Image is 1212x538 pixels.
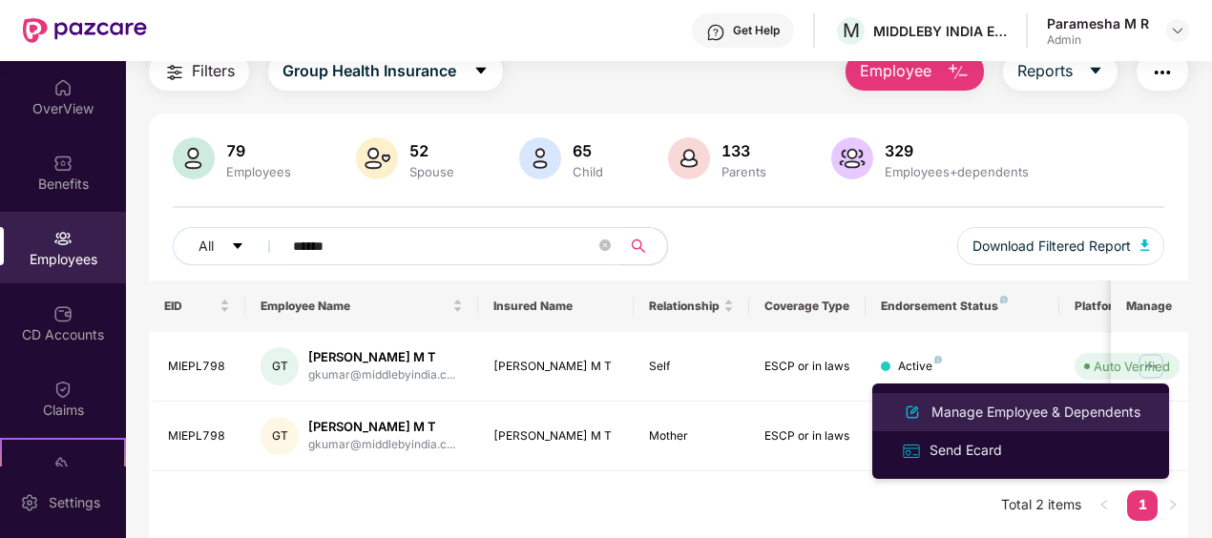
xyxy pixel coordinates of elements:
div: Paramesha M R [1047,14,1149,32]
img: svg+xml;base64,PHN2ZyB4bWxucz0iaHR0cDovL3d3dy53My5vcmcvMjAwMC9zdmciIHhtbG5zOnhsaW5rPSJodHRwOi8vd3... [901,401,924,424]
img: svg+xml;base64,PHN2ZyB4bWxucz0iaHR0cDovL3d3dy53My5vcmcvMjAwMC9zdmciIHhtbG5zOnhsaW5rPSJodHRwOi8vd3... [668,137,710,179]
span: caret-down [1088,63,1103,80]
div: Employees [222,164,295,179]
img: svg+xml;base64,PHN2ZyB4bWxucz0iaHR0cDovL3d3dy53My5vcmcvMjAwMC9zdmciIHhtbG5zOnhsaW5rPSJodHRwOi8vd3... [831,137,873,179]
span: right [1167,499,1179,510]
div: GT [261,417,299,455]
div: Admin [1047,32,1149,48]
span: All [199,236,214,257]
div: [PERSON_NAME] M T [308,348,455,366]
span: Relationship [649,299,721,314]
div: Child [569,164,607,179]
div: gkumar@middlebyindia.c... [308,436,455,454]
span: Group Health Insurance [282,59,456,83]
img: svg+xml;base64,PHN2ZyB4bWxucz0iaHR0cDovL3d3dy53My5vcmcvMjAwMC9zdmciIHhtbG5zOnhsaW5rPSJodHRwOi8vd3... [173,137,215,179]
span: Download Filtered Report [972,236,1131,257]
div: Get Help [733,23,780,38]
div: MIEPL798 [168,358,231,376]
div: Settings [43,493,106,512]
img: svg+xml;base64,PHN2ZyBpZD0iQmVuZWZpdHMiIHhtbG5zPSJodHRwOi8vd3d3LnczLm9yZy8yMDAwL3N2ZyIgd2lkdGg9Ij... [53,154,73,173]
th: EID [149,280,246,332]
div: Auto Verified [1094,357,1170,376]
div: ESCP or in laws [764,358,850,376]
img: New Pazcare Logo [23,18,147,43]
li: Previous Page [1089,490,1119,521]
span: search [620,238,658,254]
img: svg+xml;base64,PHN2ZyBpZD0iU2V0dGluZy0yMHgyMCIgeG1sbnM9Imh0dHA6Ly93d3cudzMub3JnLzIwMDAvc3ZnIiB3aW... [20,493,39,512]
div: [PERSON_NAME] M T [308,418,455,436]
th: Coverage Type [749,280,866,332]
li: 1 [1127,490,1158,521]
button: Reportscaret-down [1003,52,1118,91]
div: MIDDLEBY INDIA ENGINEERING PRIVATE LIMITED [873,22,1007,40]
button: Group Health Insurancecaret-down [268,52,503,91]
span: close-circle [599,239,611,251]
div: 79 [222,141,295,160]
span: EID [164,299,217,314]
div: Self [649,358,735,376]
div: GT [261,347,299,385]
img: svg+xml;base64,PHN2ZyB4bWxucz0iaHR0cDovL3d3dy53My5vcmcvMjAwMC9zdmciIHdpZHRoPSI4IiBoZWlnaHQ9IjgiIH... [1000,296,1008,303]
img: svg+xml;base64,PHN2ZyBpZD0iSG9tZSIgeG1sbnM9Imh0dHA6Ly93d3cudzMub3JnLzIwMDAvc3ZnIiB3aWR0aD0iMjAiIG... [53,78,73,97]
img: svg+xml;base64,PHN2ZyB4bWxucz0iaHR0cDovL3d3dy53My5vcmcvMjAwMC9zdmciIHdpZHRoPSI4IiBoZWlnaHQ9IjgiIH... [934,356,942,363]
th: Relationship [634,280,750,332]
img: svg+xml;base64,PHN2ZyBpZD0iRHJvcGRvd24tMzJ4MzIiIHhtbG5zPSJodHRwOi8vd3d3LnczLm9yZy8yMDAwL3N2ZyIgd2... [1170,23,1185,38]
button: Download Filtered Report [957,227,1165,265]
a: 1 [1127,490,1158,519]
div: [PERSON_NAME] M T [493,358,618,376]
img: svg+xml;base64,PHN2ZyB4bWxucz0iaHR0cDovL3d3dy53My5vcmcvMjAwMC9zdmciIHhtbG5zOnhsaW5rPSJodHRwOi8vd3... [356,137,398,179]
span: caret-down [231,239,244,255]
div: Send Ecard [926,440,1006,461]
div: 133 [718,141,770,160]
img: svg+xml;base64,PHN2ZyB4bWxucz0iaHR0cDovL3d3dy53My5vcmcvMjAwMC9zdmciIHhtbG5zOnhsaW5rPSJodHRwOi8vd3... [947,61,970,84]
img: manageButton [1136,351,1166,382]
button: left [1089,490,1119,521]
div: Platform Status [1075,299,1180,314]
div: Manage Employee & Dependents [928,402,1144,423]
img: svg+xml;base64,PHN2ZyBpZD0iQ0RfQWNjb3VudHMiIGRhdGEtbmFtZT0iQ0QgQWNjb3VudHMiIHhtbG5zPSJodHRwOi8vd3... [53,304,73,323]
button: Allcaret-down [173,227,289,265]
span: caret-down [473,63,489,80]
button: right [1158,490,1188,521]
span: M [843,19,860,42]
div: ESCP or in laws [764,427,850,445]
div: Mother [649,427,735,445]
img: svg+xml;base64,PHN2ZyB4bWxucz0iaHR0cDovL3d3dy53My5vcmcvMjAwMC9zdmciIHdpZHRoPSIyNCIgaGVpZ2h0PSIyNC... [1151,61,1174,84]
div: 65 [569,141,607,160]
button: search [620,227,668,265]
img: svg+xml;base64,PHN2ZyB4bWxucz0iaHR0cDovL3d3dy53My5vcmcvMjAwMC9zdmciIHhtbG5zOnhsaW5rPSJodHRwOi8vd3... [519,137,561,179]
div: Spouse [406,164,458,179]
img: svg+xml;base64,PHN2ZyBpZD0iSGVscC0zMngzMiIgeG1sbnM9Imh0dHA6Ly93d3cudzMub3JnLzIwMDAvc3ZnIiB3aWR0aD... [706,23,725,42]
div: 329 [881,141,1033,160]
div: MIEPL798 [168,427,231,445]
img: svg+xml;base64,PHN2ZyBpZD0iQ2xhaW0iIHhtbG5zPSJodHRwOi8vd3d3LnczLm9yZy8yMDAwL3N2ZyIgd2lkdGg9IjIwIi... [53,380,73,399]
span: Employee Name [261,299,449,314]
div: [PERSON_NAME] M T [493,427,618,445]
div: Employees+dependents [881,164,1033,179]
th: Employee Name [245,280,478,332]
li: Total 2 items [1001,490,1081,521]
img: svg+xml;base64,PHN2ZyBpZD0iRW1wbG95ZWVzIiB4bWxucz0iaHR0cDovL3d3dy53My5vcmcvMjAwMC9zdmciIHdpZHRoPS... [53,229,73,248]
th: Insured Name [478,280,634,332]
div: Parents [718,164,770,179]
span: left [1098,499,1110,510]
div: 52 [406,141,458,160]
span: Filters [192,59,235,83]
div: Active [898,358,942,376]
img: svg+xml;base64,PHN2ZyB4bWxucz0iaHR0cDovL3d3dy53My5vcmcvMjAwMC9zdmciIHhtbG5zOnhsaW5rPSJodHRwOi8vd3... [1140,239,1150,251]
button: Filters [149,52,249,91]
li: Next Page [1158,490,1188,521]
button: Employee [846,52,984,91]
span: Reports [1017,59,1073,83]
span: close-circle [599,238,611,256]
div: Endorsement Status [881,299,1044,314]
div: gkumar@middlebyindia.c... [308,366,455,384]
img: svg+xml;base64,PHN2ZyB4bWxucz0iaHR0cDovL3d3dy53My5vcmcvMjAwMC9zdmciIHdpZHRoPSIxNiIgaGVpZ2h0PSIxNi... [901,441,922,462]
img: svg+xml;base64,PHN2ZyB4bWxucz0iaHR0cDovL3d3dy53My5vcmcvMjAwMC9zdmciIHdpZHRoPSIyNCIgaGVpZ2h0PSIyNC... [163,61,186,84]
th: Manage [1111,280,1188,332]
img: svg+xml;base64,PHN2ZyB4bWxucz0iaHR0cDovL3d3dy53My5vcmcvMjAwMC9zdmciIHdpZHRoPSIyMSIgaGVpZ2h0PSIyMC... [53,455,73,474]
span: Employee [860,59,931,83]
